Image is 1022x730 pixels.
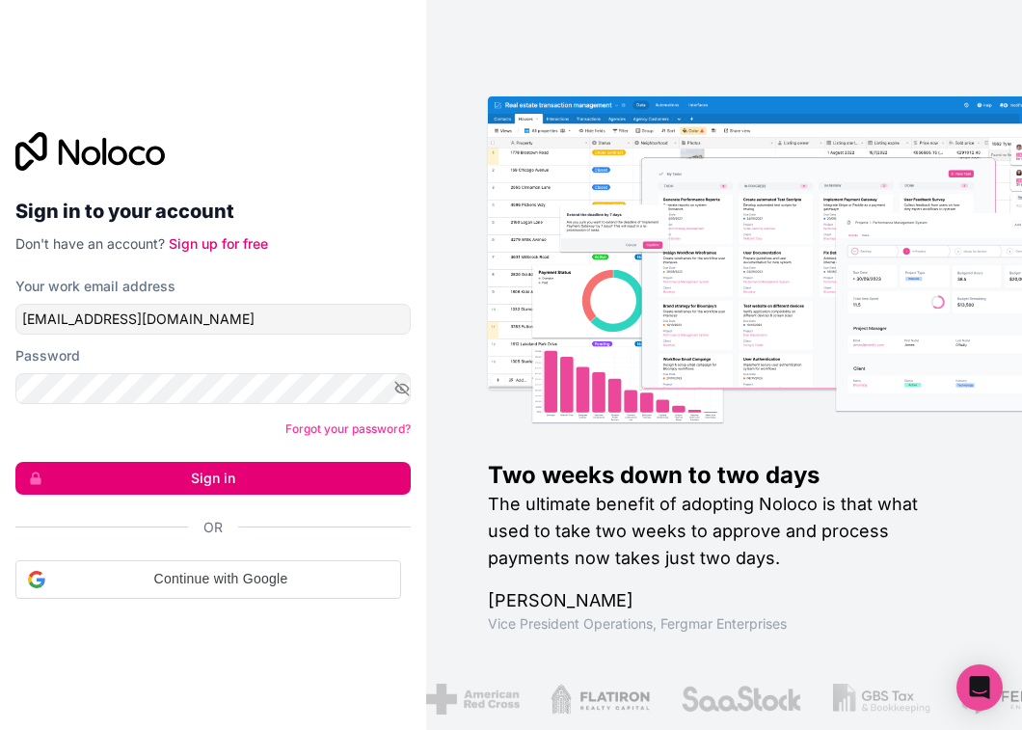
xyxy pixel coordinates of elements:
a: Sign up for free [169,235,268,252]
div: Continue with Google [15,560,401,599]
img: /assets/flatiron-C8eUkumj.png [550,684,650,715]
h2: Sign in to your account [15,194,411,229]
h1: Vice President Operations , Fergmar Enterprises [488,614,960,634]
label: Your work email address [15,277,175,296]
button: Sign in [15,462,411,495]
h1: Two weeks down to two days [488,460,960,491]
h1: [PERSON_NAME] [488,587,960,614]
div: Open Intercom Messenger [956,664,1003,711]
label: Password [15,346,80,365]
a: Forgot your password? [285,421,411,436]
h2: The ultimate benefit of adopting Noloco is that what used to take two weeks to approve and proces... [488,491,960,572]
span: Or [203,518,223,537]
span: Don't have an account? [15,235,165,252]
input: Email address [15,304,411,335]
img: /assets/saastock-C6Zbiodz.png [681,684,802,715]
img: /assets/gbstax-C-GtDUiK.png [832,684,930,715]
input: Password [15,373,411,404]
img: /assets/american-red-cross-BAupjrZR.png [425,684,519,715]
span: Continue with Google [53,569,389,589]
